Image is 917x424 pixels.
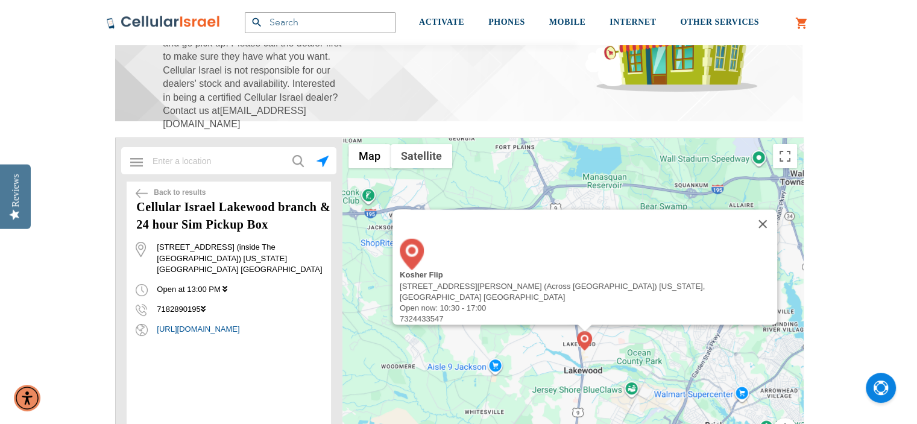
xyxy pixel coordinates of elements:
[610,17,656,27] span: INTERNET
[106,15,221,30] img: Cellular Israel Logo
[400,303,777,314] div: Open now: 10:30 - 17:00
[145,149,314,173] input: Enter a location
[142,324,331,335] a: [URL][DOMAIN_NAME]
[549,17,586,27] span: MOBILE
[773,144,797,168] button: Toggle fullscreen view
[10,174,21,207] div: Reviews
[391,144,452,168] button: Show satellite imagery
[348,144,391,168] button: Show street map
[400,314,777,324] div: 7324433547
[488,17,525,27] span: PHONES
[245,12,395,33] input: Search
[154,188,206,198] span: Back to results
[680,17,759,27] span: OTHER SERVICES
[163,10,344,131] span: These locations are walk-in only; you cannot order on the website in advance and go pick up. Plea...
[400,281,705,301] span: [STREET_ADDRESS][PERSON_NAME] (Across [GEOGRAPHIC_DATA]) [US_STATE], [GEOGRAPHIC_DATA] [GEOGRAPHI...
[157,285,221,294] span: Open at 13:00 PM
[136,305,205,314] span: 7182890195
[400,270,777,280] div: Kosher Flip
[127,198,331,233] h3: Cellular Israel Lakewood branch & 24 hour Sim Pickup Box
[419,17,464,27] span: ACTIVATE
[142,242,331,275] span: [STREET_ADDRESS] (inside The [GEOGRAPHIC_DATA]) [US_STATE][GEOGRAPHIC_DATA] [GEOGRAPHIC_DATA]
[14,385,40,411] div: Accessibility Menu
[748,209,777,238] button: Close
